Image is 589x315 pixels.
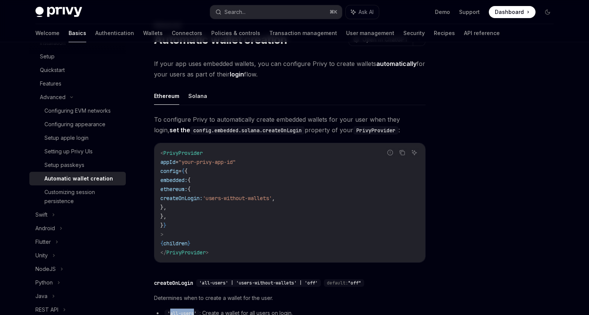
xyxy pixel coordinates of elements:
[376,60,417,67] strong: automatically
[154,114,426,135] span: To configure Privy to automatically create embedded wallets for your user when they login, proper...
[44,147,93,156] div: Setting up Privy UIs
[95,24,134,42] a: Authentication
[190,126,305,135] code: config.embedded.solana.createOnLogin
[44,120,105,129] div: Configuring appearance
[272,195,275,202] span: ,
[211,24,260,42] a: Policies & controls
[160,240,163,247] span: {
[397,148,407,157] button: Copy the contents from the code block
[166,249,206,256] span: PrivyProvider
[206,249,209,256] span: >
[35,7,82,17] img: dark logo
[44,188,121,206] div: Customizing session persistence
[179,168,182,174] span: =
[69,24,86,42] a: Basics
[29,104,126,118] a: Configuring EVM networks
[210,5,342,19] button: Search...⌘K
[160,231,163,238] span: >
[163,222,166,229] span: }
[163,240,188,247] span: children
[179,159,236,165] span: "your-privy-app-id"
[188,177,191,183] span: {
[346,5,379,19] button: Ask AI
[35,292,47,301] div: Java
[163,150,203,156] span: PrivyProvider
[35,265,56,274] div: NodeJS
[434,24,455,42] a: Recipes
[35,224,55,233] div: Android
[230,70,244,78] strong: login
[29,50,126,63] a: Setup
[199,280,318,286] span: 'all-users' | 'users-without-wallets' | 'off'
[29,172,126,185] a: Automatic wallet creation
[35,210,47,219] div: Swift
[359,8,374,16] span: Ask AI
[464,24,500,42] a: API reference
[44,106,111,115] div: Configuring EVM networks
[169,126,305,134] strong: set the
[160,168,179,174] span: config
[172,24,202,42] a: Connectors
[44,174,113,183] div: Automatic wallet creation
[154,87,179,105] button: Ethereum
[489,6,536,18] a: Dashboard
[29,77,126,90] a: Features
[160,150,163,156] span: <
[143,24,163,42] a: Wallets
[29,145,126,158] a: Setting up Privy UIs
[495,8,524,16] span: Dashboard
[160,249,166,256] span: </
[409,148,419,157] button: Ask AI
[459,8,480,16] a: Support
[160,177,188,183] span: embedded:
[160,213,166,220] span: },
[35,237,51,246] div: Flutter
[44,133,89,142] div: Setup apple login
[385,148,395,157] button: Report incorrect code
[403,24,425,42] a: Security
[160,222,163,229] span: }
[160,159,175,165] span: appId
[346,24,394,42] a: User management
[35,278,53,287] div: Python
[29,185,126,208] a: Customizing session persistence
[160,186,188,193] span: ethereum:
[224,8,246,17] div: Search...
[29,131,126,145] a: Setup apple login
[35,251,48,260] div: Unity
[40,52,55,61] div: Setup
[29,158,126,172] a: Setup passkeys
[330,9,337,15] span: ⌘ K
[182,168,185,174] span: {
[542,6,554,18] button: Toggle dark mode
[40,79,61,88] div: Features
[188,186,191,193] span: {
[185,168,188,174] span: {
[154,58,426,80] span: If your app uses embedded wallets, you can configure Privy to create wallets for your users as pa...
[160,195,203,202] span: createOnLogin:
[154,294,426,303] span: Determines when to create a wallet for the user.
[29,63,126,77] a: Quickstart
[154,279,193,287] div: createOnLogin
[40,93,66,102] div: Advanced
[203,195,272,202] span: 'users-without-wallets'
[175,159,179,165] span: =
[44,161,84,170] div: Setup passkeys
[348,280,361,286] span: "off"
[327,280,348,286] span: default:
[35,24,60,42] a: Welcome
[40,66,65,75] div: Quickstart
[353,126,398,135] code: PrivyProvider
[35,305,58,314] div: REST API
[435,8,450,16] a: Demo
[188,87,207,105] button: Solana
[160,204,166,211] span: },
[269,24,337,42] a: Transaction management
[188,240,191,247] span: }
[29,118,126,131] a: Configuring appearance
